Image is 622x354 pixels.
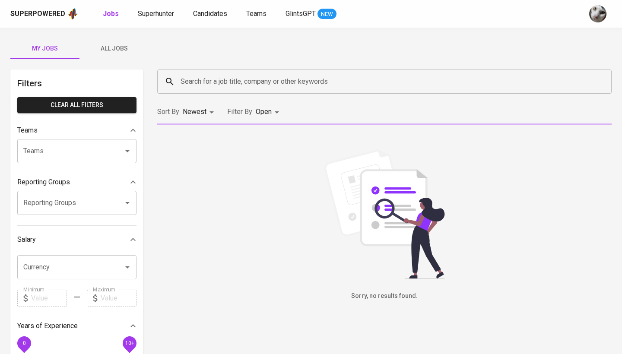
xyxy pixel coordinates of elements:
p: Teams [17,125,38,136]
span: Teams [246,9,267,18]
div: Teams [17,122,136,139]
span: 0 [22,340,25,346]
span: Clear All filters [24,100,130,111]
div: Reporting Groups [17,174,136,191]
a: Superhunter [138,9,176,19]
img: app logo [67,7,79,20]
p: Salary [17,234,36,245]
button: Open [121,145,133,157]
div: Salary [17,231,136,248]
div: Superpowered [10,9,65,19]
span: Open [256,107,272,116]
p: Reporting Groups [17,177,70,187]
span: NEW [317,10,336,19]
span: 10+ [125,340,134,346]
div: Open [256,104,282,120]
b: Jobs [103,9,119,18]
button: Open [121,197,133,209]
p: Years of Experience [17,321,78,331]
span: Superhunter [138,9,174,18]
p: Sort By [157,107,179,117]
a: GlintsGPT NEW [286,9,336,19]
span: GlintsGPT [286,9,316,18]
a: Superpoweredapp logo [10,7,79,20]
button: Open [121,261,133,273]
img: tharisa.rizky@glints.com [589,5,606,22]
p: Filter By [227,107,252,117]
a: Candidates [193,9,229,19]
p: Newest [183,107,206,117]
a: Jobs [103,9,121,19]
span: All Jobs [85,43,143,54]
img: file_searching.svg [320,149,449,279]
a: Teams [246,9,268,19]
button: Clear All filters [17,97,136,113]
input: Value [31,290,67,307]
span: Candidates [193,9,227,18]
h6: Sorry, no results found. [157,291,612,301]
div: Newest [183,104,217,120]
input: Value [101,290,136,307]
h6: Filters [17,76,136,90]
span: My Jobs [16,43,74,54]
div: Years of Experience [17,317,136,335]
